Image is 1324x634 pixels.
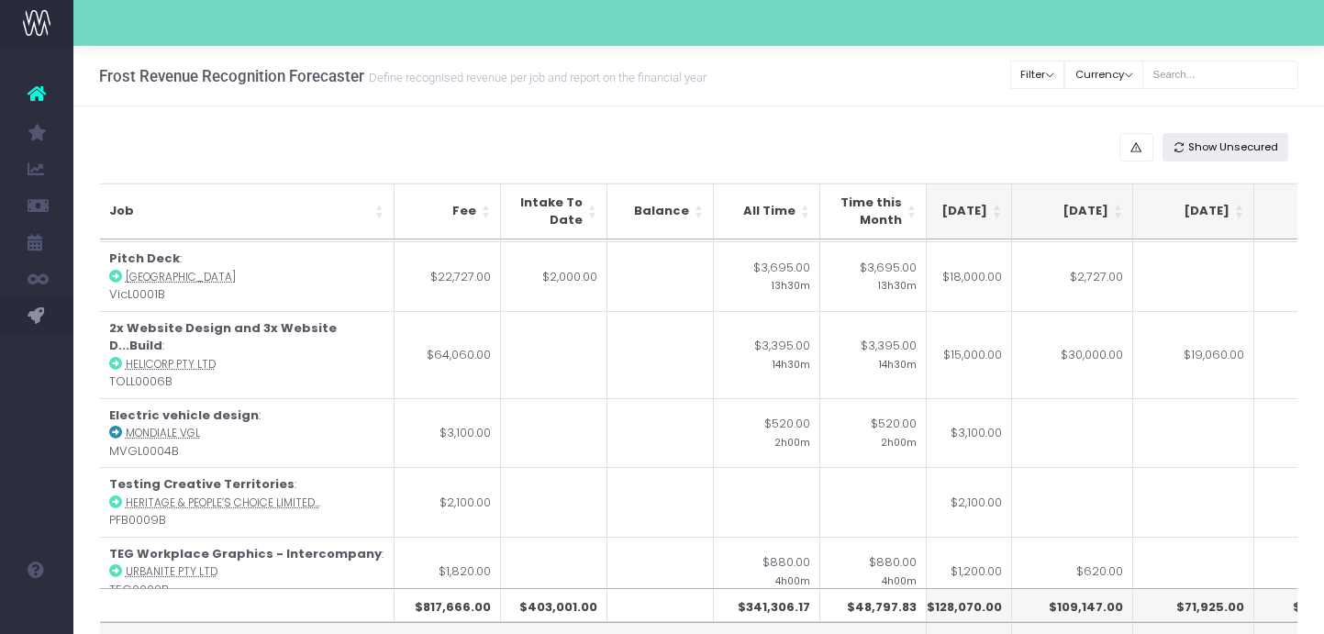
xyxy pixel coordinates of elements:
[891,588,1012,623] th: $128,070.00
[891,311,1012,398] td: $15,000.00
[820,588,927,623] th: $48,797.83
[126,357,216,372] abbr: Helicorp Pty Ltd
[820,184,927,239] th: Time this Month: activate to sort column ascending
[879,355,917,372] small: 14h30m
[100,184,395,239] th: Job: activate to sort column ascending
[1133,588,1254,623] th: $71,925.00
[1012,241,1133,311] td: $2,727.00
[395,467,501,537] td: $2,100.00
[501,241,607,311] td: $2,000.00
[99,67,707,85] h3: Frost Revenue Recognition Forecaster
[395,311,501,398] td: $64,060.00
[714,184,820,239] th: All Time: activate to sort column ascending
[100,398,395,468] td: : MVGL0004B
[882,572,917,588] small: 4h00m
[364,67,707,85] small: Define recognised revenue per job and report on the financial year
[100,241,395,311] td: : VicL0001B
[820,398,927,468] td: $520.00
[109,475,295,493] strong: Testing Creative Territories
[714,588,820,623] th: $341,306.17
[100,537,395,606] td: : TEG0002B
[772,276,810,293] small: 13h30m
[109,250,180,267] strong: Pitch Deck
[891,241,1012,311] td: $18,000.00
[126,495,320,510] abbr: Heritage & People’s Choice Limited
[100,467,395,537] td: : PFB0009B
[501,184,607,239] th: Intake To Date: activate to sort column ascending
[1188,139,1278,155] span: Show Unsecured
[1064,61,1143,89] button: Currency
[714,311,820,398] td: $3,395.00
[1012,311,1133,398] td: $30,000.00
[126,270,236,284] abbr: Vic Lake
[1010,61,1065,89] button: Filter
[126,426,200,440] abbr: Mondiale VGL
[23,597,50,625] img: images/default_profile_image.png
[1012,588,1133,623] th: $109,147.00
[126,564,217,579] abbr: Urbanite Pty Ltd
[109,406,259,424] strong: Electric vehicle design
[820,311,927,398] td: $3,395.00
[891,184,1012,239] th: Aug 25: activate to sort column ascending
[607,184,714,239] th: Balance: activate to sort column ascending
[395,537,501,606] td: $1,820.00
[891,537,1012,606] td: $1,200.00
[395,588,501,623] th: $817,666.00
[891,467,1012,537] td: $2,100.00
[775,572,810,588] small: 4h00m
[1163,133,1289,161] button: Show Unsecured
[109,545,382,562] strong: TEG Workplace Graphics - Intercompany
[100,311,395,398] td: : TOLL0006B
[1012,184,1133,239] th: Sep 25: activate to sort column ascending
[774,433,810,450] small: 2h00m
[1133,311,1254,398] td: $19,060.00
[714,537,820,606] td: $880.00
[501,588,607,623] th: $403,001.00
[395,398,501,468] td: $3,100.00
[714,241,820,311] td: $3,695.00
[773,355,810,372] small: 14h30m
[891,398,1012,468] td: $3,100.00
[395,241,501,311] td: $22,727.00
[1012,537,1133,606] td: $620.00
[1142,61,1298,89] input: Search...
[820,537,927,606] td: $880.00
[109,319,337,355] strong: 2x Website Design and 3x Website D...Build
[820,241,927,311] td: $3,695.00
[1133,184,1254,239] th: Oct 25: activate to sort column ascending
[878,276,917,293] small: 13h30m
[881,433,917,450] small: 2h00m
[714,398,820,468] td: $520.00
[395,184,501,239] th: Fee: activate to sort column ascending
